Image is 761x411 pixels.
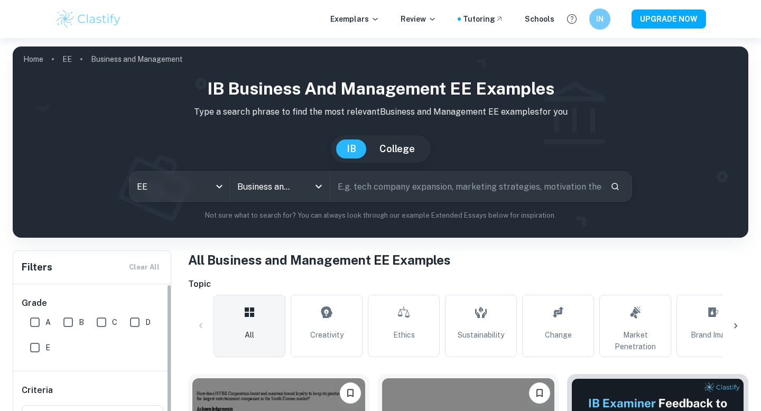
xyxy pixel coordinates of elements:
[311,179,326,194] button: Open
[340,382,361,404] button: Bookmark
[112,316,117,328] span: C
[589,8,610,30] button: IN
[529,382,550,404] button: Bookmark
[594,13,606,25] h6: IN
[691,329,734,341] span: Brand Image
[245,329,254,341] span: All
[401,13,437,25] p: Review
[188,278,748,291] h6: Topic
[458,329,504,341] span: Sustainability
[369,139,425,158] button: College
[604,329,666,352] span: Market Penetration
[545,329,572,341] span: Change
[45,316,51,328] span: A
[22,297,163,310] h6: Grade
[463,13,504,25] a: Tutoring
[525,13,554,25] a: Schools
[563,10,581,28] button: Help and Feedback
[79,316,84,328] span: B
[21,76,740,101] h1: IB Business and Management EE examples
[336,139,367,158] button: IB
[330,172,602,201] input: E.g. tech company expansion, marketing strategies, motivation theories...
[23,52,43,67] a: Home
[22,384,53,397] h6: Criteria
[330,13,379,25] p: Exemplars
[21,106,740,118] p: Type a search phrase to find the most relevant Business and Management EE examples for you
[632,10,706,29] button: UPGRADE NOW
[55,8,122,30] img: Clastify logo
[13,46,748,238] img: profile cover
[62,52,72,67] a: EE
[393,329,415,341] span: Ethics
[45,342,50,353] span: E
[145,316,151,328] span: D
[606,178,624,195] button: Search
[188,250,748,269] h1: All Business and Management EE Examples
[21,210,740,221] p: Not sure what to search for? You can always look through our example Extended Essays below for in...
[310,329,344,341] span: Creativity
[91,53,183,65] p: Business and Management
[129,172,229,201] div: EE
[22,260,52,275] h6: Filters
